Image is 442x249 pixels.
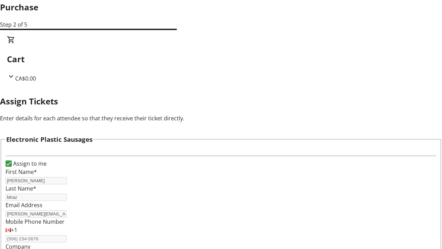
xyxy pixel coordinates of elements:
label: Last Name* [6,185,36,192]
input: (506) 234-5678 [6,235,67,242]
label: Email Address [6,201,42,209]
label: Mobile Phone Number [6,218,65,225]
label: Assign to me [12,159,47,168]
label: First Name* [6,168,37,176]
span: CA$0.00 [15,75,36,82]
div: CartCA$0.00 [7,36,435,83]
h2: Cart [7,53,435,65]
h3: Electronic Plastic Sausages [6,135,93,144]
